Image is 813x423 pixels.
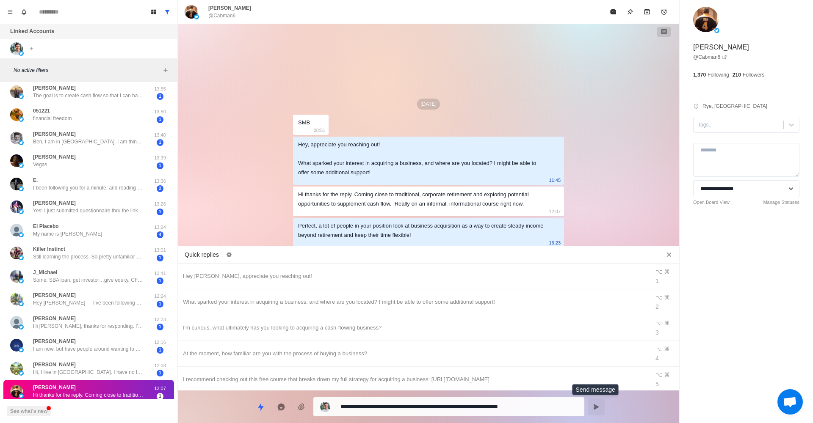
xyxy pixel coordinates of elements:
p: 13:01 [149,247,171,254]
p: My name is [PERSON_NAME] [33,230,102,238]
span: 2 [157,185,163,192]
p: Linked Accounts [10,27,54,36]
p: E. [33,176,38,184]
button: Notifications [17,5,30,19]
p: 13:55 [149,85,171,93]
p: 051221 [33,107,50,115]
p: 210 [733,71,741,79]
p: 12:08 [149,362,171,369]
img: picture [19,301,24,306]
p: 12:07 [149,385,171,392]
button: Send message [588,398,605,415]
p: Rye, [GEOGRAPHIC_DATA] [702,102,767,110]
div: Hey, appreciate you reaching out! What sparked your interest in acquiring a business, and where a... [298,140,545,177]
div: I recommend checking out this free course that breaks down my full strategy for acquiring a busin... [183,375,644,384]
span: 1 [157,209,163,215]
img: picture [194,14,199,19]
img: picture [10,293,23,305]
p: El Placebo [33,222,59,230]
img: picture [714,28,719,33]
img: picture [19,347,24,352]
span: 1 [157,370,163,376]
img: picture [10,178,23,190]
img: picture [10,224,23,236]
img: picture [19,278,24,283]
p: 1,370 [693,71,706,79]
img: picture [10,385,23,398]
p: I been following you for a minute, and reading your game plan [33,184,143,192]
p: Yes! I just submitted questionnaire thru the link you provided [33,207,143,214]
p: I am new, but have people around wanting to work together [33,345,143,353]
img: picture [185,5,198,19]
div: Open chat [777,389,803,415]
p: Hi, I live in [GEOGRAPHIC_DATA]. I have no limitation of any business area unless profitable . Th... [33,368,143,376]
p: 12:41 [149,270,171,277]
p: 11:45 [549,176,561,185]
p: financial freedom [33,115,72,122]
p: 13:24 [149,224,171,231]
div: Perfect, a lot of people in your position look at business acquisition as a way to create steady ... [298,221,545,240]
p: [PERSON_NAME] [33,315,76,322]
img: picture [693,7,719,32]
span: 1 [157,162,163,169]
img: picture [19,51,24,56]
img: picture [10,339,23,352]
img: picture [19,209,24,214]
img: picture [19,232,24,237]
button: Add account [26,44,36,54]
button: Close quick replies [662,248,676,261]
div: ⌥ ⌘ 5 [655,370,674,389]
p: 12:23 [149,316,171,323]
img: picture [19,94,24,99]
p: Vegas [33,161,47,168]
button: Add media [293,398,310,415]
div: ⌥ ⌘ 4 [655,344,674,363]
p: Following [708,71,729,79]
p: No active filters [14,66,160,74]
img: picture [10,270,23,283]
p: [PERSON_NAME] [33,361,76,368]
a: @Cabman6 [693,53,727,61]
span: 1 [157,324,163,330]
p: Some: SBA loan, get investor…give equity. CF covers all and should provide profit (cf) [33,276,143,284]
img: picture [19,140,24,145]
p: Quick replies [185,250,219,259]
div: I'm curious, what ultimately has you looking to acquiring a cash-flowing business? [183,323,644,332]
p: 12:24 [149,293,171,300]
img: picture [19,117,24,122]
div: Hey [PERSON_NAME], appreciate you reaching out! [183,272,644,281]
img: picture [10,316,23,329]
img: picture [19,186,24,191]
img: picture [10,85,23,98]
p: [PERSON_NAME] [208,4,251,12]
a: Manage Statuses [763,199,799,206]
div: ⌥ ⌘ 1 [655,267,674,286]
span: 1 [157,301,163,308]
p: J_Michael [33,269,57,276]
img: picture [10,362,23,375]
p: Ben, I am in [GEOGRAPHIC_DATA]. I am thinking of closing my engineering business and looking for ... [33,138,143,146]
span: 4 [157,231,163,238]
span: 1 [157,116,163,123]
div: ⌥ ⌘ 3 [655,319,674,337]
img: picture [19,255,24,260]
p: 08:51 [314,126,326,135]
p: [PERSON_NAME] [33,291,76,299]
span: 1 [157,347,163,354]
p: 12:16 [149,339,171,346]
div: SMB [298,118,310,127]
p: @Cabman6 [208,12,235,19]
button: Mark as read [605,3,622,20]
img: picture [19,371,24,376]
img: picture [320,402,330,412]
p: Hey [PERSON_NAME] — I’ve been following you for a long time. I’m in the info business myself (onl... [33,299,143,307]
p: [DATE] [417,99,440,110]
img: picture [10,201,23,213]
button: Show all conversations [160,5,174,19]
div: ⌥ ⌘ 2 [655,293,674,311]
p: 13:40 [149,132,171,139]
a: Open Board View [693,199,730,206]
button: Board View [147,5,160,19]
div: Hi thanks for the reply. Coming close to traditional, corporate retirement and exploring potentia... [298,190,545,209]
span: 1 [157,277,163,284]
